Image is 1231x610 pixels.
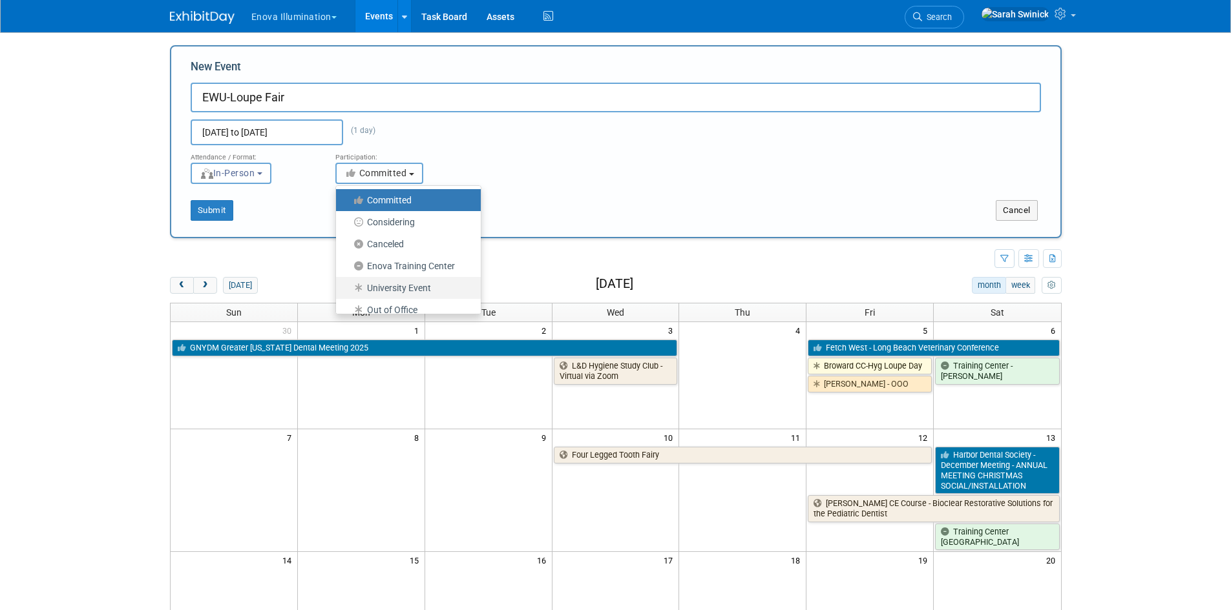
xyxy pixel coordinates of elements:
h2: [DATE] [596,277,633,291]
a: Training Center [GEOGRAPHIC_DATA] [935,524,1059,550]
span: 17 [662,552,679,568]
label: Committed [342,192,468,208]
a: [PERSON_NAME] CE Course - Bioclear Restorative Solutions for the Pediatric Dentist [808,495,1059,522]
button: prev [170,277,194,294]
span: 18 [790,552,806,568]
span: (1 day) [343,126,375,135]
span: Fri [865,307,875,318]
span: 3 [667,322,679,338]
button: Cancel [996,200,1038,221]
button: Committed [335,163,423,184]
span: 1 [413,322,425,338]
span: 12 [917,429,933,445]
span: 5 [921,322,933,338]
div: Attendance / Format: [191,145,316,162]
label: New Event [191,59,241,79]
span: 13 [1045,429,1061,445]
button: In-Person [191,163,271,184]
span: 30 [281,322,297,338]
input: Start Date - End Date [191,119,343,145]
a: Broward CC-Hyg Loupe Day [808,358,932,374]
span: Sat [991,307,1004,318]
span: 14 [281,552,297,568]
img: ExhibitDay [170,11,235,24]
label: Enova Training Center [342,258,468,274]
span: Search [922,12,952,22]
span: 9 [540,429,552,445]
button: [DATE] [223,277,257,294]
input: Name of Trade Show / Conference [191,83,1041,112]
span: 2 [540,322,552,338]
span: Tue [481,307,496,318]
label: Out of Office [342,301,468,318]
span: 16 [536,552,552,568]
button: next [193,277,217,294]
i: Personalize Calendar [1047,281,1056,290]
button: myCustomButton [1042,277,1061,294]
button: Submit [191,200,233,221]
button: month [972,277,1006,294]
span: Thu [735,307,750,318]
span: 8 [413,429,425,445]
span: Committed [344,168,407,178]
a: Training Center - [PERSON_NAME] [935,358,1059,384]
button: week [1005,277,1035,294]
span: Wed [607,307,624,318]
label: Considering [342,214,468,230]
span: 7 [286,429,297,445]
img: Sarah Swinick [981,7,1049,21]
span: 15 [408,552,425,568]
a: Fetch West - Long Beach Veterinary Conference [808,340,1059,356]
span: 20 [1045,552,1061,568]
a: [PERSON_NAME] - OOO [808,376,932,392]
span: In-Person [200,168,255,178]
span: Sun [226,307,242,318]
label: Canceled [342,236,468,252]
a: Search [905,6,964,28]
span: 6 [1049,322,1061,338]
a: GNYDM Greater [US_STATE] Dental Meeting 2025 [172,340,678,356]
span: 4 [794,322,806,338]
span: 11 [790,429,806,445]
span: 10 [662,429,679,445]
a: Harbor Dental Society - December Meeting - ANNUAL MEETING CHRISTMAS SOCIAL/INSTALLATION [935,447,1059,494]
a: Four Legged Tooth Fairy [554,447,932,463]
span: 19 [917,552,933,568]
a: L&D Hygiene Study Club - Virtual via Zoom [554,358,678,384]
div: Participation: [335,145,461,162]
label: University Event [342,280,468,296]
